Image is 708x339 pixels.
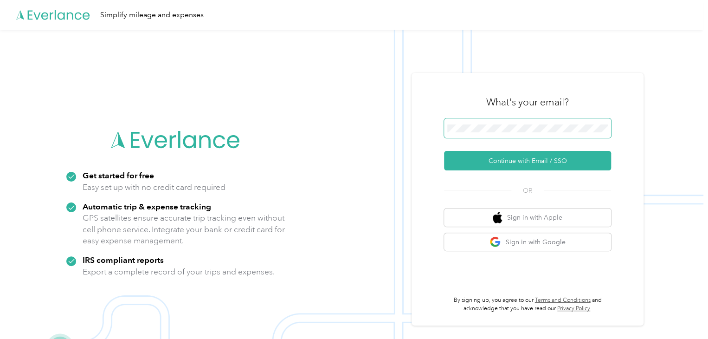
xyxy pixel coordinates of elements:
[444,233,611,251] button: google logoSign in with Google
[83,170,154,180] strong: Get started for free
[535,297,591,304] a: Terms and Conditions
[493,212,502,223] img: apple logo
[486,96,569,109] h3: What's your email?
[444,296,611,313] p: By signing up, you agree to our and acknowledge that you have read our .
[557,305,590,312] a: Privacy Policy
[83,202,211,211] strong: Automatic trip & expense tracking
[100,9,204,21] div: Simplify mileage and expenses
[489,236,501,248] img: google logo
[83,266,275,278] p: Export a complete record of your trips and expenses.
[444,151,611,170] button: Continue with Email / SSO
[511,186,544,196] span: OR
[444,209,611,227] button: apple logoSign in with Apple
[83,182,225,193] p: Easy set up with no credit card required
[83,212,285,247] p: GPS satellites ensure accurate trip tracking even without cell phone service. Integrate your bank...
[83,255,164,265] strong: IRS compliant reports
